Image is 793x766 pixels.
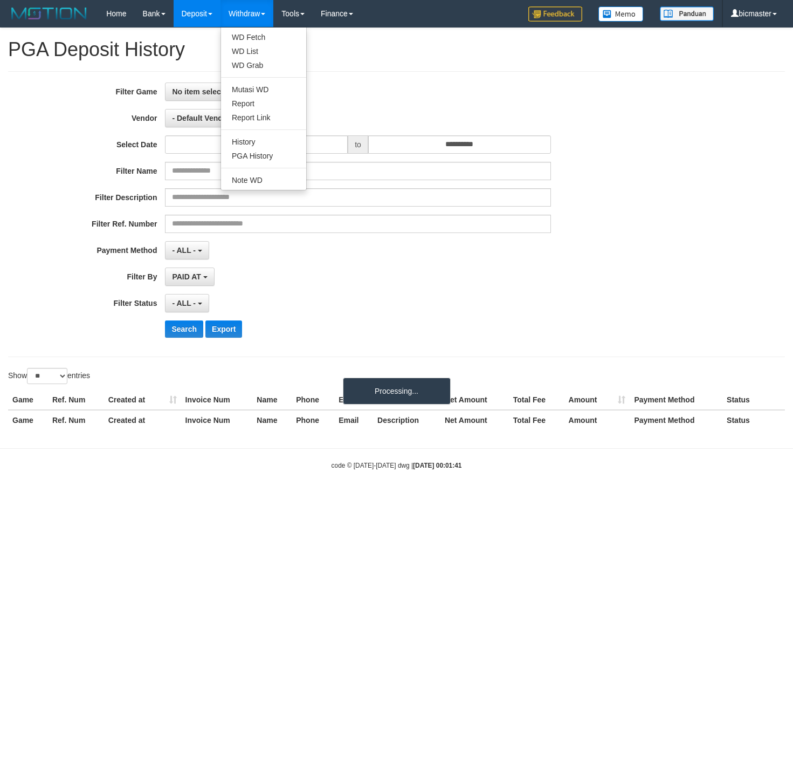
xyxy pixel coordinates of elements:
a: WD Fetch [221,30,306,44]
th: Created at [104,390,181,410]
th: Invoice Num [181,410,253,430]
label: Show entries [8,368,90,384]
h1: PGA Deposit History [8,39,785,60]
button: - Default Vendor - [165,109,248,127]
th: Total Fee [509,390,564,410]
th: Net Amount [440,410,509,430]
span: - Default Vendor - [172,114,235,122]
span: - ALL - [172,299,196,307]
th: Total Fee [509,410,564,430]
div: Processing... [343,378,451,405]
th: Description [373,410,440,430]
th: Amount [564,390,630,410]
span: PAID AT [172,272,201,281]
a: PGA History [221,149,306,163]
button: No item selected [165,83,245,101]
a: Note WD [221,173,306,187]
img: Button%20Memo.svg [598,6,644,22]
th: Payment Method [630,390,722,410]
th: Game [8,410,48,430]
a: WD List [221,44,306,58]
th: Created at [104,410,181,430]
th: Phone [292,410,334,430]
button: Search [165,320,203,338]
th: Ref. Num [48,410,104,430]
img: panduan.png [660,6,714,21]
th: Status [722,390,785,410]
a: Report Link [221,111,306,125]
th: Name [252,390,292,410]
a: History [221,135,306,149]
th: Invoice Num [181,390,253,410]
img: Feedback.jpg [528,6,582,22]
th: Net Amount [440,390,509,410]
th: Email [334,410,373,430]
span: No item selected [172,87,232,96]
th: Name [252,410,292,430]
button: - ALL - [165,241,209,259]
th: Email [334,390,373,410]
img: MOTION_logo.png [8,5,90,22]
a: WD Grab [221,58,306,72]
a: Mutasi WD [221,83,306,97]
span: - ALL - [172,246,196,255]
span: to [348,135,368,154]
button: Export [205,320,242,338]
th: Ref. Num [48,390,104,410]
th: Game [8,390,48,410]
th: Phone [292,390,334,410]
button: PAID AT [165,268,214,286]
strong: [DATE] 00:01:41 [413,462,461,469]
button: - ALL - [165,294,209,312]
select: Showentries [27,368,67,384]
th: Payment Method [630,410,722,430]
a: Report [221,97,306,111]
th: Status [722,410,785,430]
small: code © [DATE]-[DATE] dwg | [332,462,462,469]
th: Amount [564,410,630,430]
